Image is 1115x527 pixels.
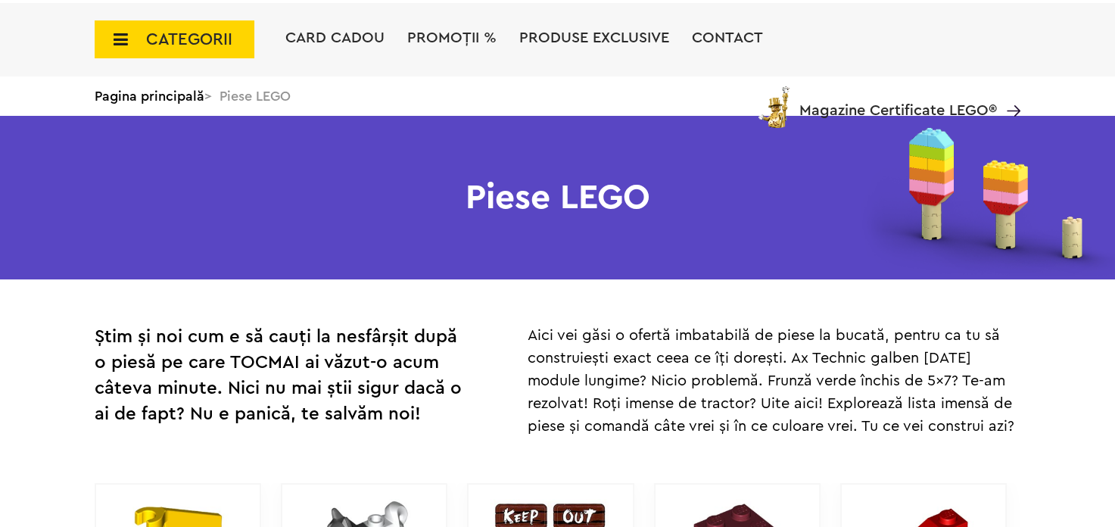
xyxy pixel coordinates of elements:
[285,30,385,45] a: Card Cadou
[692,30,763,45] a: Contact
[799,83,997,118] span: Magazine Certificate LEGO®
[146,31,232,48] span: CATEGORII
[95,324,465,427] div: Știm și noi cum e să cauți la nesfârșit după o piesă pe care TOCMAI ai văzut-o acum câteva minute...
[407,30,497,45] a: PROMOȚII %
[997,83,1020,98] a: Magazine Certificate LEGO®
[528,324,1020,438] p: Aici vei găsi o ofertă imbatabilă de piese la bucată, pentru ca tu să construiești exact ceea ce ...
[519,30,669,45] a: Produse exclusive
